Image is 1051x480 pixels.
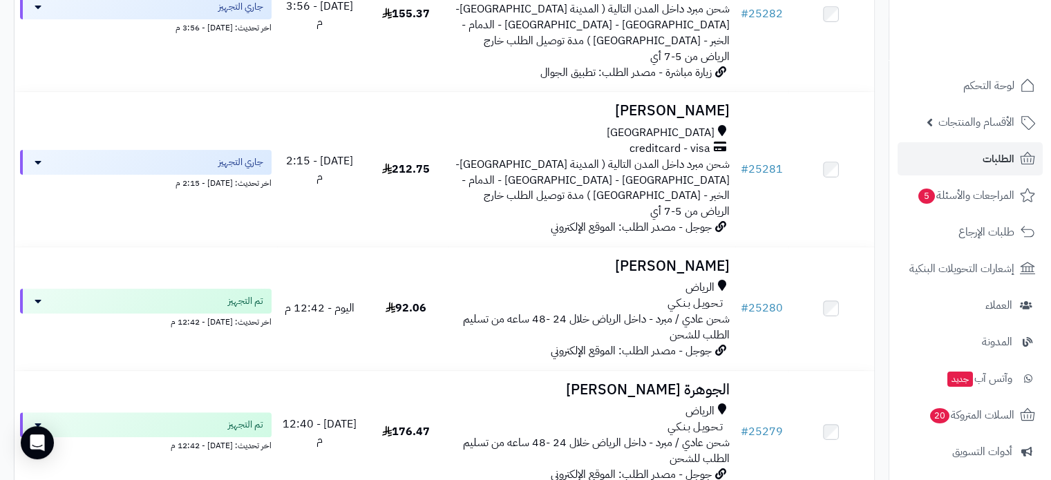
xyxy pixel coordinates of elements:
span: # [741,161,748,177]
a: السلات المتروكة20 [898,399,1043,432]
a: المراجعات والأسئلة5 [898,179,1043,212]
span: 20 [930,408,949,423]
span: جاري التجهيز [218,155,263,169]
a: #25280 [741,300,783,316]
span: # [741,6,748,22]
span: الرياض [685,403,714,419]
span: السلات المتروكة [929,405,1014,425]
span: [DATE] - 12:40 م [283,416,357,448]
span: 92.06 [386,300,426,316]
div: اخر تحديث: [DATE] - 3:56 م [20,19,272,34]
span: # [741,300,748,316]
a: الطلبات [898,142,1043,175]
img: logo-2.png [957,35,1038,64]
span: أدوات التسويق [952,442,1012,461]
a: #25281 [741,161,783,177]
h3: [PERSON_NAME] [454,258,729,274]
span: جوجل - مصدر الطلب: الموقع الإلكتروني [551,343,712,359]
span: [DATE] - 2:15 م [286,153,353,185]
span: creditcard - visa [629,141,710,157]
a: وآتس آبجديد [898,362,1043,395]
div: اخر تحديث: [DATE] - 12:42 م [20,437,272,452]
span: شحن مبرد داخل المدن التالية ( المدينة [GEOGRAPHIC_DATA]- [GEOGRAPHIC_DATA] - [GEOGRAPHIC_DATA] - ... [455,156,730,220]
span: اليوم - 12:42 م [285,300,354,316]
span: طلبات الإرجاع [958,222,1014,242]
span: شحن عادي / مبرد - داخل الرياض خلال 24 -48 ساعه من تسليم الطلب للشحن [463,434,730,467]
span: العملاء [985,296,1012,315]
a: المدونة [898,325,1043,358]
span: لوحة التحكم [963,76,1014,95]
a: طلبات الإرجاع [898,215,1043,249]
span: [GEOGRAPHIC_DATA] [607,125,714,141]
h3: [PERSON_NAME] [454,103,729,119]
span: المدونة [982,332,1012,352]
span: الرياض [685,280,714,296]
h3: الجوهرة [PERSON_NAME] [454,382,729,398]
span: شحن عادي / مبرد - داخل الرياض خلال 24 -48 ساعه من تسليم الطلب للشحن [463,311,730,343]
a: #25279 [741,423,783,440]
span: الأقسام والمنتجات [938,113,1014,132]
div: Open Intercom Messenger [21,426,54,459]
span: 176.47 [382,423,430,440]
span: المراجعات والأسئلة [917,186,1014,205]
span: وآتس آب [946,369,1012,388]
span: تـحـويـل بـنـكـي [667,419,723,435]
span: # [741,423,748,440]
span: 5 [918,189,935,204]
span: 212.75 [382,161,430,177]
a: العملاء [898,289,1043,322]
span: جوجل - مصدر الطلب: الموقع الإلكتروني [551,219,712,236]
span: تـحـويـل بـنـكـي [667,296,723,311]
a: إشعارات التحويلات البنكية [898,252,1043,285]
span: شحن مبرد داخل المدن التالية ( المدينة [GEOGRAPHIC_DATA]- [GEOGRAPHIC_DATA] - [GEOGRAPHIC_DATA] - ... [455,1,730,65]
span: الطلبات [983,149,1014,169]
span: إشعارات التحويلات البنكية [909,259,1014,278]
a: لوحة التحكم [898,69,1043,102]
span: 155.37 [382,6,430,22]
span: زيارة مباشرة - مصدر الطلب: تطبيق الجوال [540,64,712,81]
a: أدوات التسويق [898,435,1043,468]
a: #25282 [741,6,783,22]
div: اخر تحديث: [DATE] - 2:15 م [20,175,272,189]
span: جديد [947,372,973,387]
span: تم التجهيز [228,418,263,432]
span: تم التجهيز [228,294,263,308]
div: اخر تحديث: [DATE] - 12:42 م [20,314,272,328]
